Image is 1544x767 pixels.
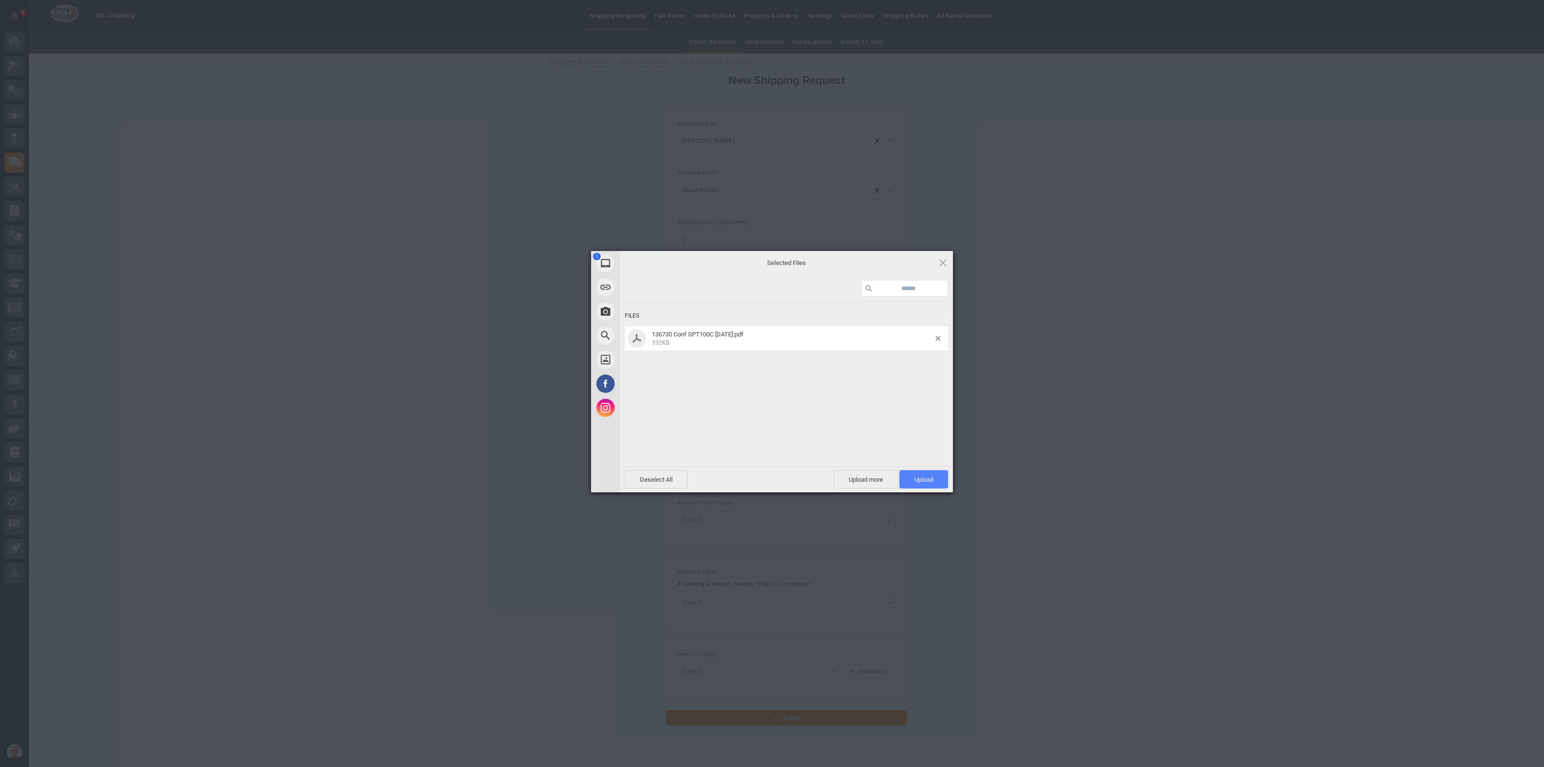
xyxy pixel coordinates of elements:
[834,470,898,488] span: Upload more
[649,331,936,347] span: 136730 Conf SPT100C 8.18.25.pdf
[593,253,601,260] span: 1
[652,339,669,346] span: 332KB
[914,476,933,483] span: Upload
[591,275,707,299] div: Link (URL)
[937,257,948,268] span: Click here or hit ESC to close picker
[591,396,707,420] div: Instagram
[591,299,707,323] div: Take Photo
[625,470,688,488] span: Deselect All
[690,258,883,267] span: Selected Files
[625,307,948,325] div: Files
[591,348,707,372] div: Unsplash
[591,372,707,396] div: Facebook
[591,251,707,275] div: My Device
[652,331,744,338] span: 136730 Conf SPT100C [DATE].pdf
[899,470,948,488] span: Upload
[591,323,707,348] div: Web Search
